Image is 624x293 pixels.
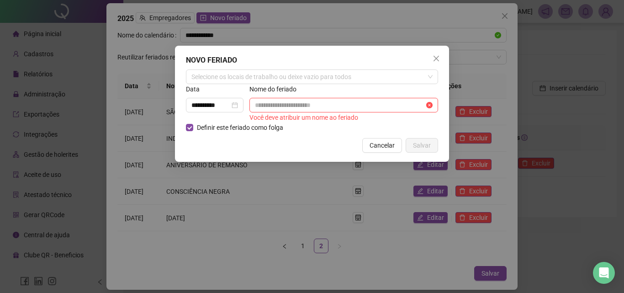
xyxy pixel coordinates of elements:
button: Cancelar [362,138,402,153]
label: Data [186,84,206,94]
div: Você deve atribuir um nome ao feriado [249,112,438,123]
span: Cancelar [370,140,395,150]
span: close [433,55,440,62]
div: Open Intercom Messenger [593,262,615,284]
button: Salvar [406,138,438,153]
span: Definir este feriado como folga [193,123,287,133]
div: NOVO FERIADO [186,55,438,66]
label: Nome do feriado [249,84,302,94]
button: Close [429,51,444,66]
